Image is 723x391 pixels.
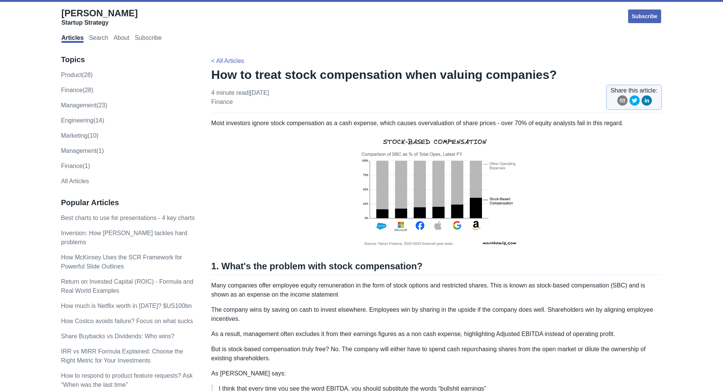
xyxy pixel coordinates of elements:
a: Articles [61,35,84,43]
span: [PERSON_NAME] [61,8,138,18]
a: How Costco avoids failure? Focus on what sucks [61,318,193,324]
p: Many companies offer employee equity remuneration in the form of stock options and restricted sha... [211,281,662,299]
p: The company wins by saving on cash to invest elsewhere. Employees win by sharing in the upside if... [211,305,662,323]
a: All Articles [61,178,89,184]
h3: Popular Articles [61,198,195,207]
img: SBC [350,134,524,251]
p: But is stock-based compensation truly free? No. The company will either have to spend cash repurc... [211,345,662,363]
a: How McKinsey Uses the SCR Framework for Powerful Slide Outlines [61,254,182,270]
p: As [PERSON_NAME] says: [211,369,662,378]
button: email [617,95,628,108]
a: < All Articles [211,58,244,64]
a: Share Buybacks vs Dividends: Who wins? [61,333,175,339]
p: As a result, management often excludes it from their earnings figures as a non cash expense, high... [211,330,662,339]
a: Subscribe [627,9,662,24]
a: How to respond to product feature requests? Ask “When was the last time” [61,372,193,388]
p: 4 minute read | [DATE] [211,88,269,107]
a: How much is Netflix worth in [DATE]? $US100bn [61,303,192,309]
p: Most investors ignore stock compensation as a cash expense, which causes overvaluation of share p... [211,119,662,128]
a: Best charts to use for presentations - 4 key charts [61,215,195,221]
button: linkedin [641,95,652,108]
a: Management(1) [61,148,104,154]
a: engineering(14) [61,117,104,124]
h2: 1. What's the problem with stock compensation? [211,261,662,275]
a: Inversion: How [PERSON_NAME] tackles hard problems [61,230,187,245]
button: twitter [629,95,640,108]
span: Share this article: [611,86,658,95]
a: About [113,35,129,43]
a: IRR vs MIRR Formula Explained: Choose the Right Metric for Your Investments [61,348,183,364]
a: marketing(10) [61,132,99,139]
div: Startup Strategy [61,19,138,27]
a: [PERSON_NAME]Startup Strategy [61,8,138,27]
a: product(28) [61,72,93,78]
a: finance [211,99,233,105]
a: Finance(1) [61,163,90,169]
h1: How to treat stock compensation when valuing companies? [211,67,662,82]
a: Subscribe [135,35,162,43]
a: Return on Invested Capital (ROIC) - Formula and Real World Examples [61,278,194,294]
a: management(23) [61,102,107,108]
h3: Topics [61,55,195,64]
a: finance(28) [61,87,93,93]
a: Search [89,35,108,43]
